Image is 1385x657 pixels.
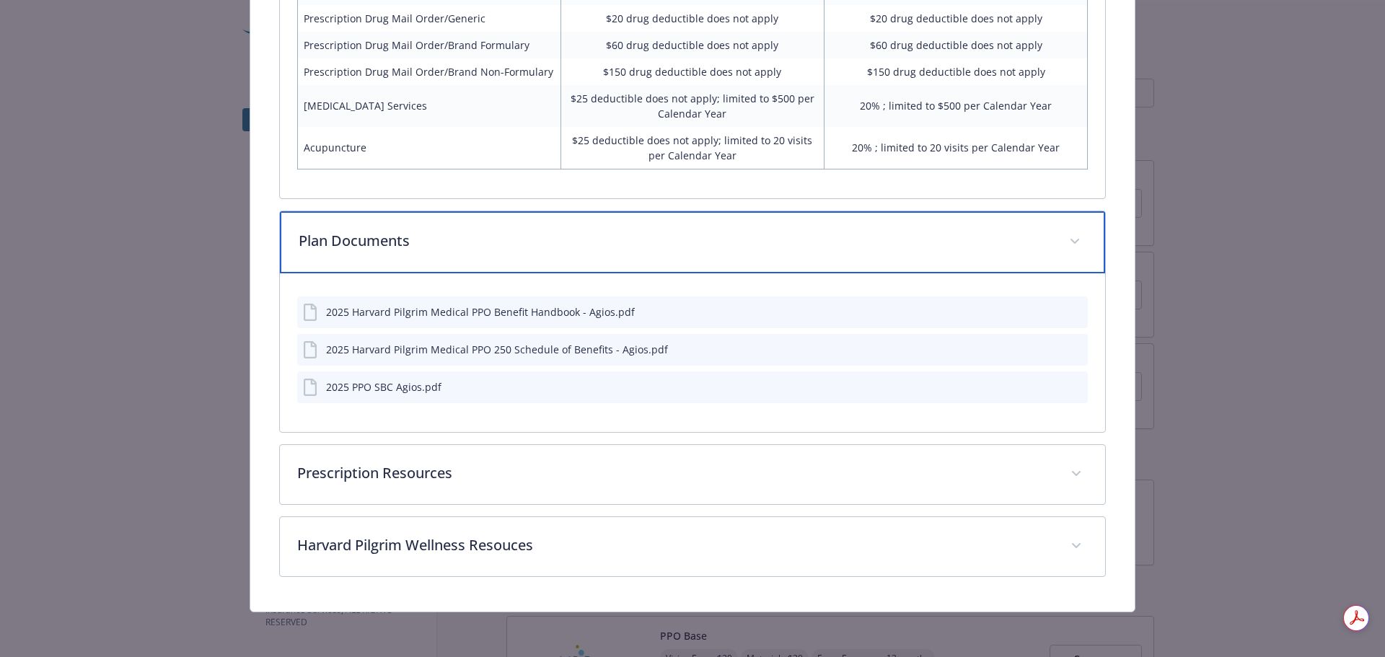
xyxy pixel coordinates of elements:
td: 20% ; limited to $500 per Calendar Year [825,85,1088,127]
td: Prescription Drug Mail Order/Brand Formulary [297,32,560,58]
td: $20 drug deductible does not apply [825,5,1088,32]
button: preview file [1069,379,1082,394]
button: preview file [1069,342,1082,357]
button: download file [1046,379,1058,394]
td: Prescription Drug Mail Order/Brand Non-Formulary [297,58,560,85]
div: 2025 Harvard Pilgrim Medical PPO 250 Schedule of Benefits - Agios.pdf [326,342,668,357]
div: Harvard Pilgrim Wellness Resouces [280,517,1106,576]
td: Acupuncture [297,127,560,169]
div: Plan Documents [280,273,1106,432]
td: $60 drug deductible does not apply [825,32,1088,58]
td: $20 drug deductible does not apply [560,5,824,32]
td: $60 drug deductible does not apply [560,32,824,58]
td: $25 deductible does not apply; limited to 20 visits per Calendar Year [560,127,824,169]
p: Prescription Resources [297,462,1054,484]
button: download file [1046,304,1058,319]
div: 2025 Harvard Pilgrim Medical PPO Benefit Handbook - Agios.pdf [326,304,635,319]
td: $150 drug deductible does not apply [825,58,1088,85]
td: Prescription Drug Mail Order/Generic [297,5,560,32]
button: download file [1046,342,1058,357]
td: $25 deductible does not apply; limited to $500 per Calendar Year [560,85,824,127]
div: 2025 PPO SBC Agios.pdf [326,379,441,394]
td: 20% ; limited to 20 visits per Calendar Year [825,127,1088,169]
p: Harvard Pilgrim Wellness Resouces [297,534,1054,556]
td: [MEDICAL_DATA] Services [297,85,560,127]
div: Plan Documents [280,211,1106,273]
p: Plan Documents [299,230,1052,252]
div: Prescription Resources [280,445,1106,504]
td: $150 drug deductible does not apply [560,58,824,85]
button: preview file [1069,304,1082,319]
